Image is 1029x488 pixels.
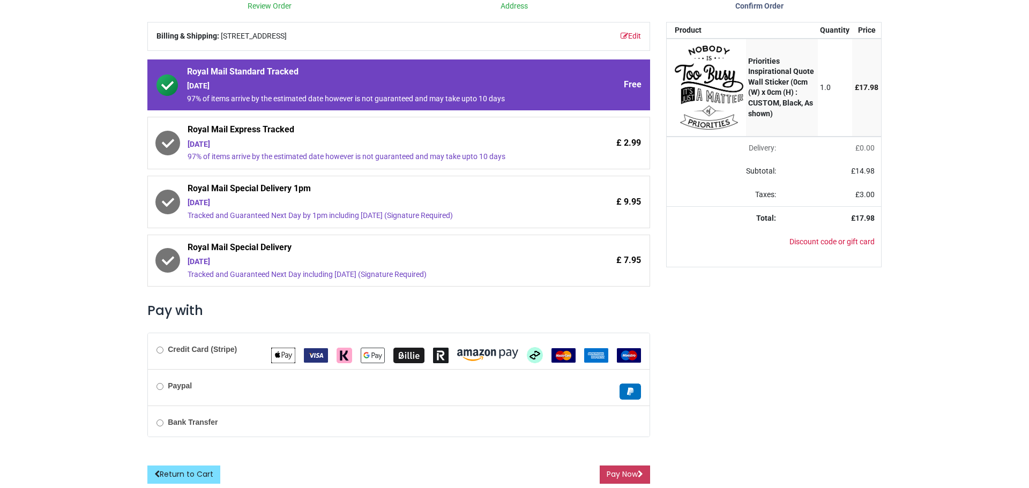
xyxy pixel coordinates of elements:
span: Royal Mail Standard Tracked [187,66,550,81]
span: Billie [393,350,424,359]
span: Revolut Pay [433,350,449,359]
b: Paypal [168,381,192,390]
img: mAfvAAAABklEQVQDAPthXerh2nOgAAAAAElFTkSuQmCC [675,46,743,129]
img: Billie [393,348,424,363]
span: Afterpay Clearpay [527,350,543,359]
span: £ [851,167,875,175]
span: VISA [304,350,328,359]
b: Bank Transfer [168,418,218,426]
strong: Priorities Inspirational Quote Wall Sticker (0cm (W) x 0cm (H) : CUSTOM, Black, As shown) [748,57,814,118]
span: [STREET_ADDRESS] [221,31,287,42]
h3: Pay with [147,302,650,320]
span: Klarna [337,350,352,359]
span: Royal Mail Express Tracked [188,124,550,139]
b: Billing & Shipping: [156,32,219,40]
span: Apple Pay [271,350,295,359]
div: Tracked and Guaranteed Next Day by 1pm including [DATE] (Signature Required) [188,211,550,221]
span: 14.98 [855,167,875,175]
img: Klarna [337,348,352,363]
iframe: Brevo live chat [844,402,1024,483]
th: Product [667,22,746,39]
span: 17.98 [855,214,875,222]
div: [DATE] [188,257,550,267]
img: Paypal [620,384,641,400]
input: Bank Transfer [156,419,163,426]
img: Revolut Pay [433,348,449,363]
div: [DATE] [187,81,550,92]
img: Afterpay Clearpay [527,347,543,363]
a: Return to Cart [147,466,220,484]
img: Apple Pay [271,348,295,363]
span: Royal Mail Special Delivery 1pm [188,183,550,198]
span: £ 7.95 [616,254,641,266]
span: Paypal [620,387,641,395]
span: Amazon Pay [457,350,518,359]
div: 97% of items arrive by the estimated date however is not guaranteed and may take upto 10 days [188,152,550,162]
div: Confirm Order [637,1,882,12]
button: Pay Now [600,466,650,484]
div: Address [392,1,637,12]
span: £ [855,190,875,199]
span: Free [624,79,642,91]
div: Tracked and Guaranteed Next Day including [DATE] (Signature Required) [188,269,550,280]
span: £ 2.99 [616,137,641,149]
img: Google Pay [361,348,385,363]
span: £ [855,83,878,92]
div: [DATE] [188,198,550,208]
span: 3.00 [860,190,875,199]
span: Royal Mail Special Delivery [188,242,550,257]
span: American Express [584,350,608,359]
a: Edit [621,31,641,42]
span: £ [855,144,875,152]
span: 17.98 [859,83,878,92]
a: Discount code or gift card [789,237,875,246]
img: American Express [584,348,608,363]
span: 0.00 [860,144,875,152]
th: Price [852,22,881,39]
div: [DATE] [188,139,550,150]
img: MasterCard [551,348,576,363]
input: Paypal [156,383,163,390]
img: Amazon Pay [457,349,518,361]
span: MasterCard [551,350,576,359]
div: 1.0 [820,82,849,93]
span: Maestro [617,350,641,359]
div: 97% of items arrive by the estimated date however is not guaranteed and may take upto 10 days [187,94,550,104]
input: Credit Card (Stripe) [156,347,163,354]
strong: Total: [756,214,776,222]
b: Credit Card (Stripe) [168,345,237,354]
img: Maestro [617,348,641,363]
img: VISA [304,348,328,363]
strong: £ [851,214,875,222]
div: Review Order [147,1,392,12]
span: £ 9.95 [616,196,641,208]
th: Quantity [818,22,853,39]
td: Taxes: [667,183,782,207]
td: Subtotal: [667,160,782,183]
td: Delivery will be updated after choosing a new delivery method [667,137,782,160]
span: Google Pay [361,350,385,359]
